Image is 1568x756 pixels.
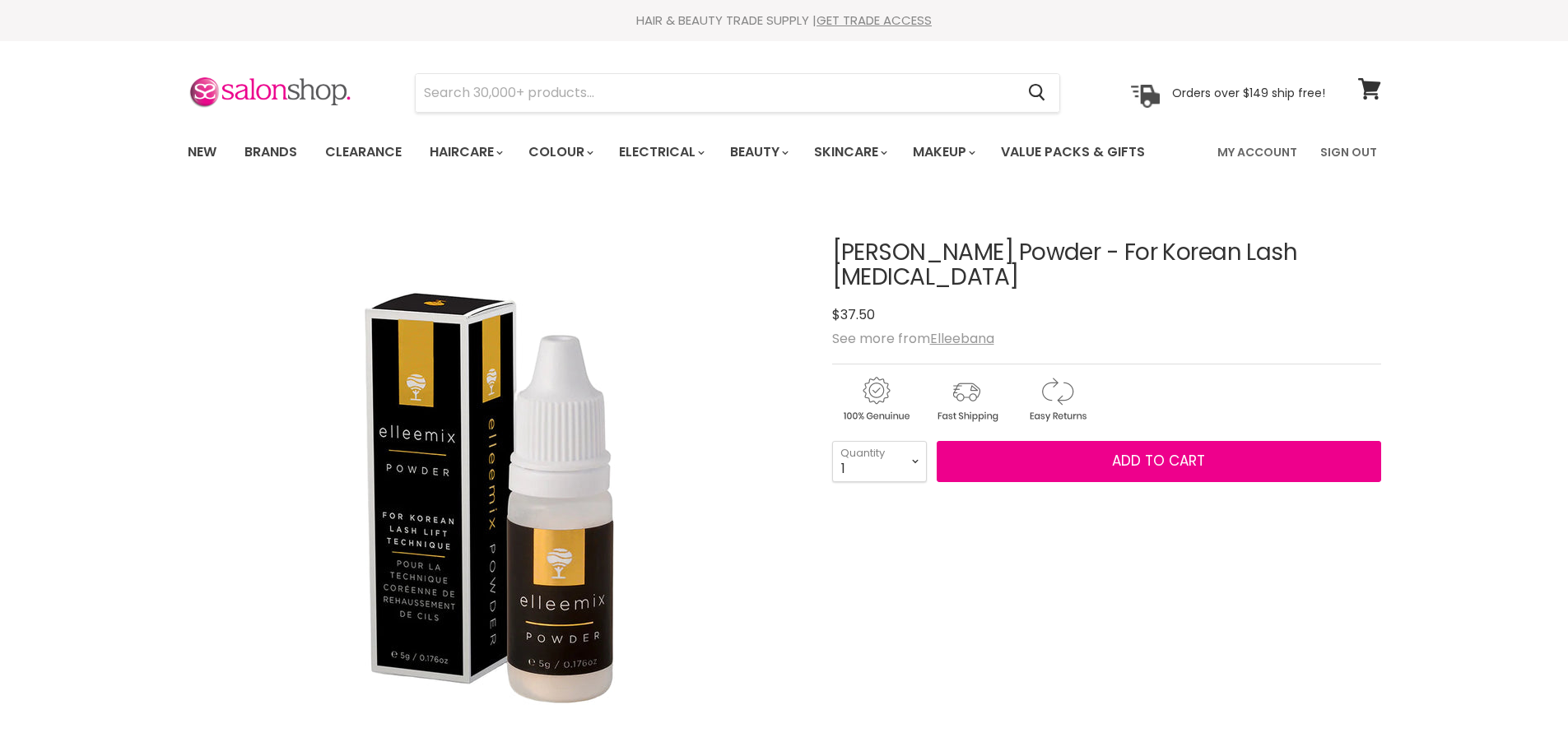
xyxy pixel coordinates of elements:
[832,305,875,324] span: $37.50
[832,240,1381,291] h1: [PERSON_NAME] Powder - For Korean Lash [MEDICAL_DATA]
[923,374,1010,424] img: shipping.gif
[175,135,229,169] a: New
[989,135,1157,169] a: Value Packs & Gifts
[415,73,1060,113] form: Product
[167,128,1402,176] nav: Main
[832,329,994,348] span: See more from
[1112,451,1205,471] span: Add to cart
[607,135,714,169] a: Electrical
[802,135,897,169] a: Skincare
[1016,74,1059,112] button: Search
[1013,374,1100,424] img: returns.gif
[930,329,994,348] a: Elleebana
[167,12,1402,29] div: HAIR & BEAUTY TRADE SUPPLY |
[416,74,1016,112] input: Search
[1310,135,1387,169] a: Sign Out
[1207,135,1307,169] a: My Account
[232,135,309,169] a: Brands
[313,135,414,169] a: Clearance
[937,441,1381,482] button: Add to cart
[817,12,932,29] a: GET TRADE ACCESS
[832,374,919,424] img: genuine.gif
[175,128,1183,176] ul: Main menu
[1172,85,1325,100] p: Orders over $149 ship free!
[900,135,985,169] a: Makeup
[516,135,603,169] a: Colour
[718,135,798,169] a: Beauty
[417,135,513,169] a: Haircare
[832,441,927,482] select: Quantity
